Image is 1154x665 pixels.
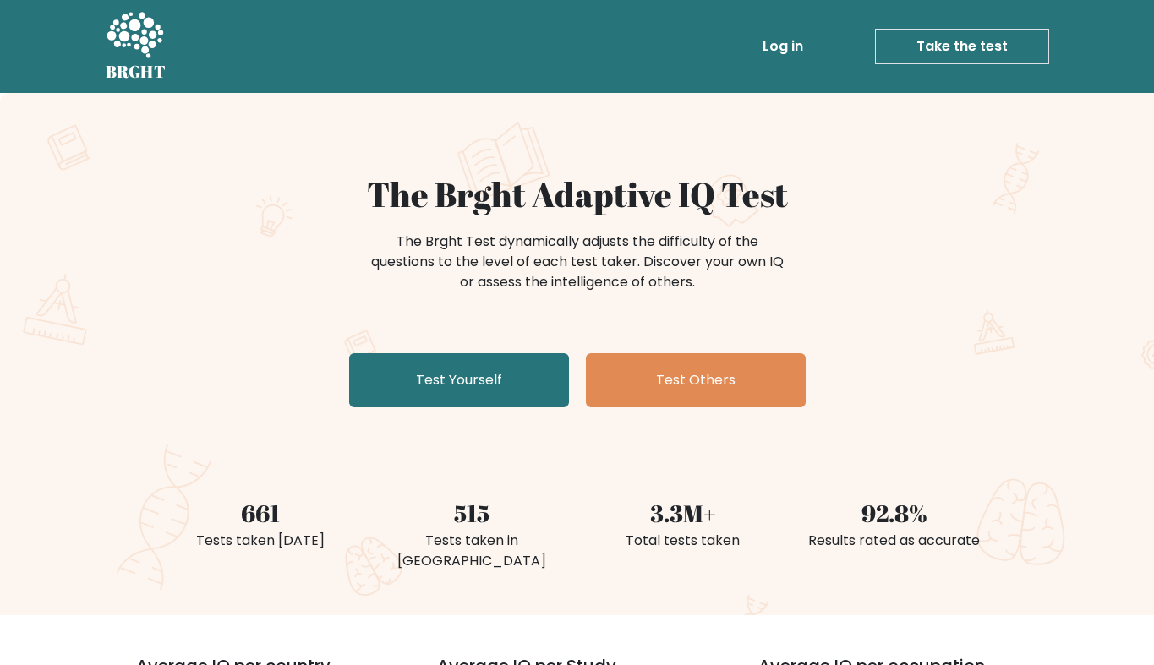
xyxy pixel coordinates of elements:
a: Test Others [586,353,806,407]
div: Total tests taken [588,531,779,551]
a: Test Yourself [349,353,569,407]
div: Tests taken in [GEOGRAPHIC_DATA] [376,531,567,571]
h1: The Brght Adaptive IQ Test [165,174,990,215]
div: 3.3M+ [588,495,779,531]
div: The Brght Test dynamically adjusts the difficulty of the questions to the level of each test take... [366,232,789,292]
div: 661 [165,495,356,531]
a: Take the test [875,29,1049,64]
h5: BRGHT [106,62,167,82]
a: Log in [756,30,810,63]
div: 515 [376,495,567,531]
div: Tests taken [DATE] [165,531,356,551]
div: 92.8% [799,495,990,531]
div: Results rated as accurate [799,531,990,551]
a: BRGHT [106,7,167,86]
